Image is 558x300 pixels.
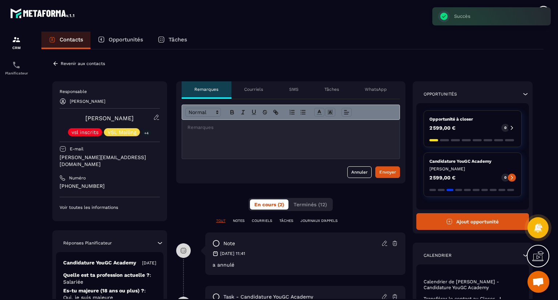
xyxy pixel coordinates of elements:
[504,125,506,130] p: 0
[233,218,244,223] p: NOTES
[429,158,516,164] p: Candidature YouGC Academy
[63,259,136,266] p: Candidature YouGC Academy
[60,36,83,43] p: Contacts
[216,218,226,223] p: TOUT
[169,36,187,43] p: Tâches
[108,130,136,135] p: VSL Mailing
[70,146,84,152] p: E-mail
[424,279,522,291] p: Calendrier de [PERSON_NAME] - Candidature YouGC Academy
[416,213,529,230] button: Ajout opportunité
[41,32,90,49] a: Contacts
[85,115,134,122] a: [PERSON_NAME]
[289,86,299,92] p: SMS
[289,199,331,210] button: Terminés (12)
[324,86,339,92] p: Tâches
[69,175,86,181] p: Numéro
[365,86,387,92] p: WhatsApp
[61,61,105,66] p: Revenir aux contacts
[60,154,160,168] p: [PERSON_NAME][EMAIL_ADDRESS][DOMAIN_NAME]
[63,272,156,285] p: Quelle est ta profession actuelle ?
[60,204,160,210] p: Voir toutes les informations
[70,99,105,104] p: [PERSON_NAME]
[2,30,31,55] a: formationformationCRM
[429,125,456,130] p: 2 599,00 €
[60,89,160,94] p: Responsable
[294,202,327,207] span: Terminés (12)
[12,35,21,44] img: formation
[2,55,31,81] a: schedulerschedulerPlanificateur
[424,252,452,258] p: Calendrier
[90,32,150,49] a: Opportunités
[109,36,143,43] p: Opportunités
[60,183,160,190] p: [PHONE_NUMBER]
[527,271,549,293] div: Ouvrir le chat
[379,169,396,176] div: Envoyer
[424,91,457,97] p: Opportunités
[252,218,272,223] p: COURRIELS
[220,251,245,256] p: [DATE] 11:41
[72,130,98,135] p: vsl inscrits
[300,218,337,223] p: JOURNAUX D'APPELS
[244,86,263,92] p: Courriels
[279,218,293,223] p: TÂCHES
[223,240,235,247] p: note
[2,71,31,75] p: Planificateur
[63,240,112,246] p: Réponses Planificateur
[10,7,76,20] img: logo
[347,166,372,178] button: Annuler
[213,262,398,268] p: a annulé
[2,46,31,50] p: CRM
[142,260,156,266] p: [DATE]
[12,61,21,69] img: scheduler
[254,202,284,207] span: En cours (2)
[429,175,456,180] p: 2 599,00 €
[429,166,516,172] p: [PERSON_NAME]
[250,199,288,210] button: En cours (2)
[142,129,151,137] p: +4
[375,166,400,178] button: Envoyer
[150,32,194,49] a: Tâches
[429,116,516,122] p: Opportunité à closer
[504,175,506,180] p: 0
[194,86,218,92] p: Remarques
